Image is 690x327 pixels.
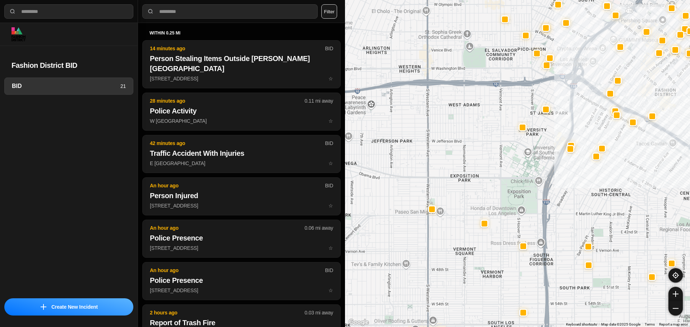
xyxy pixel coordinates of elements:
button: recenter [668,268,683,282]
img: recenter [672,272,679,279]
p: 0.03 mi away [305,309,333,316]
img: zoom-out [673,305,678,311]
a: 14 minutes agoBIDPerson Stealing Items Outside [PERSON_NAME][GEOGRAPHIC_DATA][STREET_ADDRESS]star [142,75,341,81]
button: 28 minutes ago0.11 mi awayPolice ActivityW [GEOGRAPHIC_DATA]star [142,93,341,131]
a: Report a map error [659,322,688,326]
p: E [GEOGRAPHIC_DATA] [150,160,333,167]
p: An hour ago [150,182,325,189]
h2: Fashion District BID [11,60,126,70]
button: 14 minutes agoBIDPerson Stealing Items Outside [PERSON_NAME][GEOGRAPHIC_DATA][STREET_ADDRESS]star [142,40,341,88]
h2: Traffic Accident With Injuries [150,148,333,158]
p: [STREET_ADDRESS] [150,244,333,252]
p: 28 minutes ago [150,97,305,104]
img: logo [11,27,26,41]
img: search [147,8,154,15]
p: An hour ago [150,224,305,232]
img: icon [41,304,46,310]
p: BID [325,140,333,147]
button: Keyboard shortcuts [566,322,597,327]
h2: Person Stealing Items Outside [PERSON_NAME][GEOGRAPHIC_DATA] [150,53,333,74]
button: zoom-in [668,287,683,301]
p: 42 minutes ago [150,140,325,147]
p: Create New Incident [51,303,98,310]
button: Filter [321,4,337,19]
span: Map data ©2025 Google [601,322,640,326]
button: iconCreate New Incident [4,298,133,316]
a: An hour agoBIDPerson Injured[STREET_ADDRESS]star [142,202,341,209]
span: star [328,118,333,124]
a: Terms (opens in new tab) [645,322,655,326]
button: An hour agoBIDPerson Injured[STREET_ADDRESS]star [142,177,341,215]
a: BID21 [4,78,133,95]
span: star [328,203,333,209]
a: 28 minutes ago0.11 mi awayPolice ActivityW [GEOGRAPHIC_DATA]star [142,118,341,124]
a: An hour agoBIDPolice Presence[STREET_ADDRESS]star [142,287,341,293]
span: star [328,76,333,81]
h2: Police Presence [150,275,333,285]
span: star [328,288,333,293]
p: [STREET_ADDRESS] [150,75,333,82]
p: 14 minutes ago [150,45,325,52]
button: zoom-out [668,301,683,316]
h2: Person Injured [150,191,333,201]
p: [STREET_ADDRESS] [150,287,333,294]
span: star [328,160,333,166]
img: search [9,8,16,15]
img: zoom-in [673,291,678,297]
p: BID [325,182,333,189]
p: 21 [120,83,126,90]
p: 2 hours ago [150,309,305,316]
h3: BID [12,82,120,90]
button: An hour ago0.06 mi awayPolice Presence[STREET_ADDRESS]star [142,220,341,258]
img: Google [347,318,371,327]
p: [STREET_ADDRESS] [150,202,333,209]
p: 0.11 mi away [305,97,333,104]
h2: Police Activity [150,106,333,116]
a: 42 minutes agoBIDTraffic Accident With InjuriesE [GEOGRAPHIC_DATA]star [142,160,341,166]
span: star [328,245,333,251]
p: BID [325,267,333,274]
p: BID [325,45,333,52]
p: 0.06 mi away [305,224,333,232]
a: An hour ago0.06 mi awayPolice Presence[STREET_ADDRESS]star [142,245,341,251]
button: An hour agoBIDPolice Presence[STREET_ADDRESS]star [142,262,341,300]
p: W [GEOGRAPHIC_DATA] [150,117,333,125]
h2: Police Presence [150,233,333,243]
a: Open this area in Google Maps (opens a new window) [347,318,371,327]
p: An hour ago [150,267,325,274]
button: 42 minutes agoBIDTraffic Accident With InjuriesE [GEOGRAPHIC_DATA]star [142,135,341,173]
h5: within 0.25 mi [149,30,333,36]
